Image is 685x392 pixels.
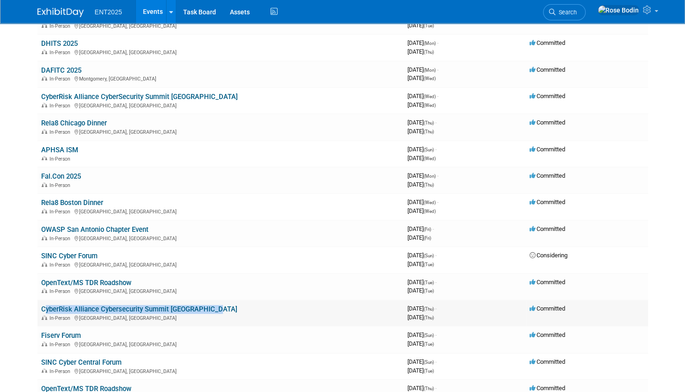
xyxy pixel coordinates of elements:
span: (Wed) [424,76,436,81]
span: [DATE] [407,119,437,126]
span: (Tue) [424,368,434,373]
a: Rela8 Boston Dinner [41,199,103,207]
span: (Thu) [424,315,434,320]
span: Committed [530,146,565,153]
div: [GEOGRAPHIC_DATA], [GEOGRAPHIC_DATA] [41,340,400,348]
div: [GEOGRAPHIC_DATA], [GEOGRAPHIC_DATA] [41,207,400,215]
span: (Mon) [424,41,436,46]
a: DAFITC 2025 [41,66,81,75]
span: (Thu) [424,50,434,55]
span: (Thu) [424,306,434,311]
span: In-Person [49,368,73,374]
a: OWASP San Antonio Chapter Event [41,225,148,234]
span: [DATE] [407,155,436,162]
span: [DATE] [407,305,437,312]
img: In-Person Event [42,262,47,267]
img: In-Person Event [42,76,47,81]
span: In-Person [49,315,73,321]
span: (Mon) [424,174,436,179]
span: - [435,119,437,126]
span: (Sun) [424,253,434,258]
span: - [435,331,437,338]
span: - [435,358,437,365]
span: In-Person [49,262,73,268]
span: (Mon) [424,68,436,73]
img: In-Person Event [42,315,47,320]
span: [DATE] [407,279,437,286]
span: (Tue) [424,23,434,28]
span: (Sun) [424,360,434,365]
span: (Thu) [424,182,434,187]
div: [GEOGRAPHIC_DATA], [GEOGRAPHIC_DATA] [41,287,400,294]
span: In-Person [49,129,73,135]
span: (Wed) [424,156,436,161]
span: [DATE] [407,39,438,46]
img: In-Person Event [42,209,47,213]
span: Committed [530,305,565,312]
span: In-Person [49,103,73,109]
span: [DATE] [407,93,438,100]
span: In-Person [49,182,73,188]
img: In-Person Event [42,23,47,28]
span: Committed [530,39,565,46]
a: DHITS 2025 [41,39,78,48]
span: (Sun) [424,333,434,338]
span: - [437,66,438,73]
a: OpenText/MS TDR Roadshow [41,279,131,287]
span: (Wed) [424,103,436,108]
img: In-Person Event [42,50,47,54]
span: [DATE] [407,367,434,374]
img: In-Person Event [42,156,47,161]
span: (Fri) [424,236,431,241]
div: [GEOGRAPHIC_DATA], [GEOGRAPHIC_DATA] [41,367,400,374]
span: [DATE] [407,261,434,268]
span: [DATE] [407,146,437,153]
span: Committed [530,93,565,100]
span: (Wed) [424,209,436,214]
span: [DATE] [407,252,437,259]
a: APHSA ISM [41,146,78,154]
span: [DATE] [407,128,434,135]
span: Committed [530,225,565,232]
span: (Tue) [424,342,434,347]
span: - [435,385,437,392]
span: In-Person [49,76,73,82]
div: [GEOGRAPHIC_DATA], [GEOGRAPHIC_DATA] [41,128,400,135]
span: [DATE] [407,75,436,81]
span: Considering [530,252,568,259]
span: Committed [530,358,565,365]
a: CyberRisk Alliance Cybersecurity Summit [GEOGRAPHIC_DATA] [41,305,237,313]
span: Committed [530,172,565,179]
span: [DATE] [407,331,437,338]
span: Committed [530,199,565,205]
a: Fiserv Forum [41,331,81,340]
a: CyberRisk Alliance CyberSecurity Summit [GEOGRAPHIC_DATA] [41,93,238,101]
span: (Tue) [424,262,434,267]
span: In-Person [49,288,73,294]
div: [GEOGRAPHIC_DATA], [GEOGRAPHIC_DATA] [41,314,400,321]
span: Committed [530,66,565,73]
span: [DATE] [407,181,434,188]
span: [DATE] [407,225,434,232]
span: - [437,39,438,46]
div: Montgomery, [GEOGRAPHIC_DATA] [41,75,400,82]
a: Search [543,4,586,20]
img: In-Person Event [42,103,47,107]
img: In-Person Event [42,129,47,134]
span: Committed [530,279,565,286]
span: [DATE] [407,207,436,214]
span: [DATE] [407,287,434,294]
span: In-Person [49,23,73,29]
span: In-Person [49,236,73,242]
span: Search [555,9,577,16]
span: (Thu) [424,129,434,134]
span: [DATE] [407,358,437,365]
a: SINC Cyber Central Forum [41,358,122,367]
div: [GEOGRAPHIC_DATA], [GEOGRAPHIC_DATA] [41,22,400,29]
span: Committed [530,119,565,126]
div: [GEOGRAPHIC_DATA], [GEOGRAPHIC_DATA] [41,261,400,268]
span: - [437,199,438,205]
img: In-Person Event [42,182,47,187]
span: - [435,146,437,153]
div: [GEOGRAPHIC_DATA], [GEOGRAPHIC_DATA] [41,234,400,242]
